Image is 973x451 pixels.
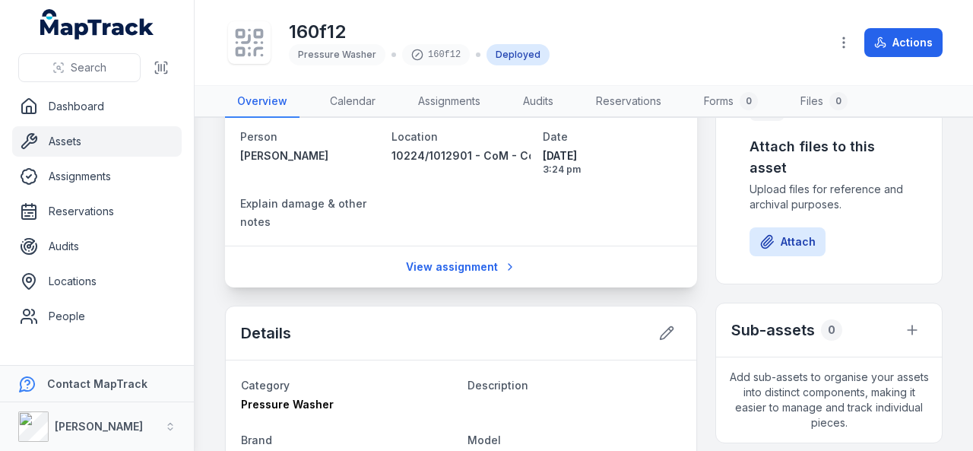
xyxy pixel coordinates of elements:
[12,301,182,332] a: People
[750,227,826,256] button: Attach
[821,319,842,341] div: 0
[391,148,531,164] a: 10224/1012901 - CoM - Council House 1 (CH1)
[241,322,291,344] h2: Details
[18,53,141,82] button: Search
[240,148,379,164] a: [PERSON_NAME]
[543,164,682,176] span: 3:24 pm
[511,86,566,118] a: Audits
[289,20,550,44] h1: 160f12
[750,182,908,212] span: Upload files for reference and archival purposes.
[241,379,290,392] span: Category
[402,44,470,65] div: 160f12
[40,9,154,40] a: MapTrack
[543,148,682,164] span: [DATE]
[12,161,182,192] a: Assignments
[241,434,272,446] span: Brand
[55,420,143,433] strong: [PERSON_NAME]
[71,60,106,75] span: Search
[406,86,493,118] a: Assignments
[318,86,388,118] a: Calendar
[225,86,300,118] a: Overview
[47,377,147,390] strong: Contact MapTrack
[584,86,673,118] a: Reservations
[240,130,277,143] span: Person
[788,86,860,118] a: Files0
[750,136,908,179] h3: Attach files to this asset
[486,44,550,65] div: Deployed
[864,28,943,57] button: Actions
[12,91,182,122] a: Dashboard
[740,92,758,110] div: 0
[298,49,376,60] span: Pressure Washer
[543,148,682,176] time: 8/14/2025, 3:24:20 PM
[716,357,942,443] span: Add sub-assets to organise your assets into distinct components, making it easier to manage and t...
[391,130,438,143] span: Location
[12,126,182,157] a: Assets
[396,252,526,281] a: View assignment
[467,379,528,392] span: Description
[467,434,501,446] span: Model
[731,319,815,341] h2: Sub-assets
[391,149,638,162] span: 10224/1012901 - CoM - Council House 1 (CH1)
[241,398,334,411] span: Pressure Washer
[240,197,366,228] span: Explain damage & other notes
[12,231,182,262] a: Audits
[692,86,770,118] a: Forms0
[12,196,182,227] a: Reservations
[12,266,182,297] a: Locations
[543,130,568,143] span: Date
[829,92,848,110] div: 0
